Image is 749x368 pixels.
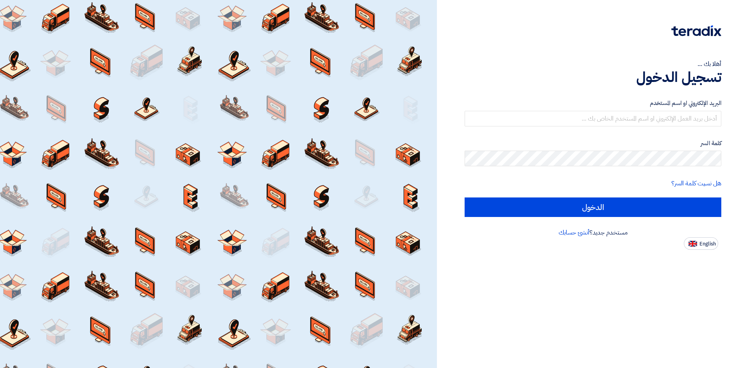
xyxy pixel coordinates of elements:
button: English [684,237,718,250]
div: مستخدم جديد؟ [465,228,721,237]
img: Teradix logo [671,25,721,36]
img: en-US.png [689,241,697,247]
input: الدخول [465,197,721,217]
h1: تسجيل الدخول [465,69,721,86]
input: أدخل بريد العمل الإلكتروني او اسم المستخدم الخاص بك ... [465,111,721,126]
a: هل نسيت كلمة السر؟ [671,179,721,188]
label: كلمة السر [465,139,721,148]
label: البريد الإلكتروني او اسم المستخدم [465,99,721,108]
span: English [699,241,716,247]
div: أهلا بك ... [465,59,721,69]
a: أنشئ حسابك [559,228,589,237]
